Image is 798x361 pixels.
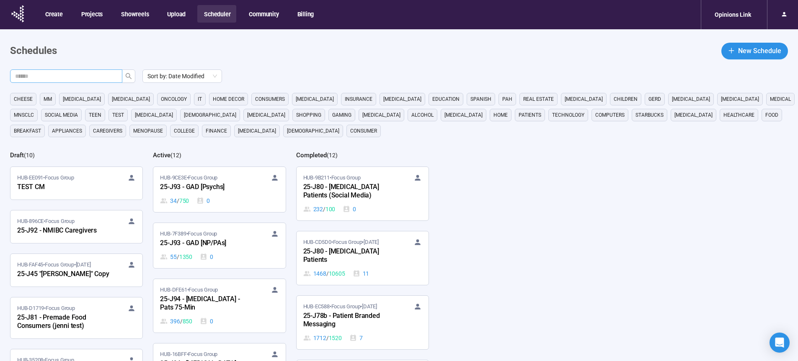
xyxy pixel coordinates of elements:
span: Food [765,111,778,119]
span: finance [206,127,227,135]
button: Projects [75,5,108,23]
span: home [493,111,508,119]
span: HUB-DFE61 • Focus Group [160,286,218,294]
span: HUB-9CE3E • Focus Group [160,174,217,182]
button: Billing [291,5,320,23]
span: breakfast [14,127,41,135]
span: [MEDICAL_DATA] [383,95,421,103]
span: 850 [183,317,192,326]
div: 11 [353,269,369,278]
div: 0 [200,317,213,326]
span: children [614,95,638,103]
a: HUB-9CE3E•Focus Group25-J93 - GAD [Psychs]34 / 7500 [153,167,285,212]
div: 25-J94 - [MEDICAL_DATA] - Pats 75-Min [160,294,252,313]
div: Open Intercom Messenger [770,333,790,353]
span: HUB-EC588 • Focus Group • [303,302,377,311]
span: HUB-CD5D0 • Focus Group • [303,238,379,246]
span: [MEDICAL_DATA] [238,127,276,135]
span: [MEDICAL_DATA] [444,111,483,119]
span: [DEMOGRAPHIC_DATA] [287,127,339,135]
span: [MEDICAL_DATA] [296,95,334,103]
button: Scheduler [197,5,236,23]
span: / [180,317,183,326]
div: 25-J93 - GAD [NP/PAs] [160,238,252,249]
span: home decor [213,95,244,103]
div: 0 [343,205,356,214]
a: HUB-DFE61•Focus Group25-J94 - [MEDICAL_DATA] - Pats 75-Min396 / 8500 [153,279,285,333]
span: cheese [14,95,33,103]
div: TEST CM [17,182,109,193]
span: / [323,205,325,214]
span: [DEMOGRAPHIC_DATA] [184,111,236,119]
span: shopping [296,111,321,119]
button: Showreels [114,5,155,23]
span: 750 [179,196,189,205]
span: [MEDICAL_DATA] [672,95,710,103]
span: caregivers [93,127,122,135]
a: HUB-EC588•Focus Group•[DATE]25-J78b - Patient Branded Messaging1712 / 15207 [297,296,429,349]
span: Insurance [345,95,372,103]
div: 55 [160,252,192,261]
span: [MEDICAL_DATA] [135,111,173,119]
span: consumers [255,95,285,103]
div: 25-J93 - GAD [Psychs] [160,182,252,193]
span: college [174,127,195,135]
div: 1468 [303,269,345,278]
span: [MEDICAL_DATA] [362,111,400,119]
span: healthcare [723,111,754,119]
time: [DATE] [362,303,377,310]
div: 25-J92 - NMIBC Caregivers [17,225,109,236]
div: 7 [349,333,363,343]
span: PAH [502,95,512,103]
span: 10605 [329,269,345,278]
a: HUB-7F389•Focus Group25-J93 - GAD [NP/PAs]55 / 13500 [153,223,285,268]
span: education [432,95,460,103]
button: Community [242,5,284,23]
time: [DATE] [76,261,91,268]
div: 25-J80 - [MEDICAL_DATA] Patients [303,246,395,266]
span: 1520 [329,333,342,343]
span: HUB-EE091 • Focus Group [17,174,74,182]
span: Teen [89,111,101,119]
div: 34 [160,196,189,205]
span: appliances [52,127,82,135]
span: MM [44,95,52,103]
span: it [198,95,202,103]
span: computers [595,111,625,119]
span: / [326,269,329,278]
span: consumer [350,127,377,135]
div: 0 [196,196,210,205]
button: search [122,69,135,83]
span: gaming [332,111,351,119]
a: HUB-D1719•Focus Group25-J81 - Premade Food Consumers (jenni test) [10,297,142,338]
span: ( 12 ) [327,152,338,159]
button: Create [39,5,69,23]
span: HUB-896CE • Focus Group [17,217,75,225]
span: HUB-FAF45 • Focus Group • [17,261,90,269]
span: New Schedule [738,46,781,56]
span: [MEDICAL_DATA] [63,95,101,103]
span: Sort by: Date Modified [147,70,217,82]
span: oncology [161,95,187,103]
span: search [125,73,132,79]
span: HUB-7F389 • Focus Group [160,230,217,238]
div: 25-J78b - Patient Branded Messaging [303,311,395,330]
h1: Schedules [10,43,57,59]
span: Patients [519,111,541,119]
div: 1712 [303,333,342,343]
span: Test [112,111,124,119]
span: / [177,252,179,261]
span: HUB-9B211 • Focus Group [303,174,361,182]
span: Spanish [470,95,491,103]
a: HUB-9B211•Focus Group25-J80 - [MEDICAL_DATA] Patients (Social Media)232 / 1000 [297,167,429,220]
a: HUB-896CE•Focus Group25-J92 - NMIBC Caregivers [10,210,142,243]
span: [MEDICAL_DATA] [565,95,603,103]
h2: Draft [10,151,24,159]
span: menopause [133,127,163,135]
span: HUB-16BFF • Focus Group [160,350,217,358]
span: / [326,333,329,343]
span: mnsclc [14,111,34,119]
span: [MEDICAL_DATA] [247,111,285,119]
span: social media [45,111,78,119]
span: / [177,196,179,205]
